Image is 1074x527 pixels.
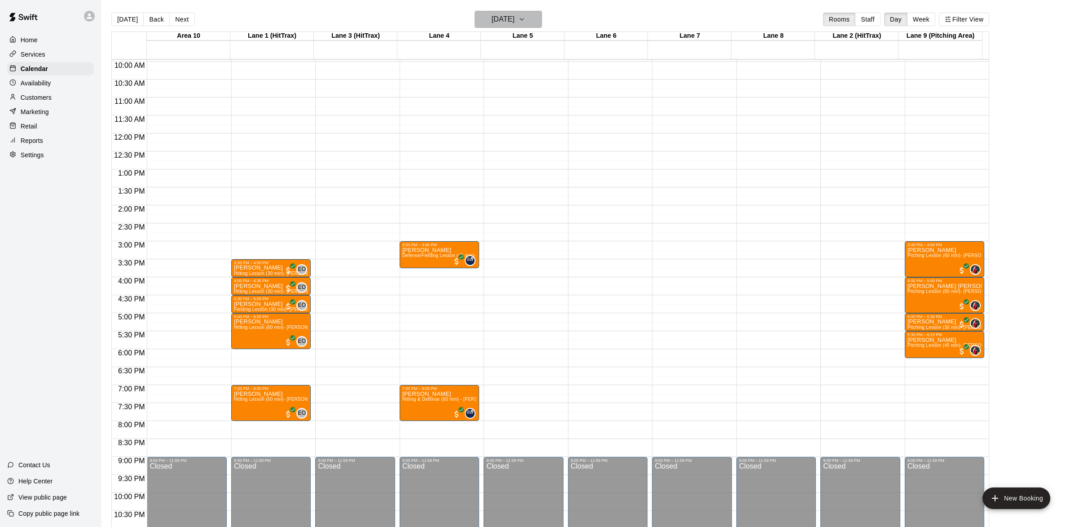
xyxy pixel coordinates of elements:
[907,314,982,319] div: 5:00 PM – 5:30 PM
[486,458,560,463] div: 9:00 PM – 11:59 PM
[116,439,147,447] span: 8:30 PM
[7,105,94,119] div: Marketing
[7,33,94,47] div: Home
[973,264,981,275] span: Kyle Bunn
[231,385,311,421] div: 7:00 PM – 8:00 PM: Tegan Campbell
[971,301,980,310] img: Kyle Bunn
[234,325,326,330] span: Hitting Lesson (60 min)- [PERSON_NAME]
[298,283,306,292] span: EO
[234,307,329,312] span: Fielding Lesson (30 min)- [PERSON_NAME]
[970,345,981,356] div: Kyle Bunn
[400,385,479,421] div: 7:00 PM – 8:00 PM: Hitting & Defense (60 min) - Jose Polanco
[18,509,79,518] p: Copy public page link
[116,205,147,213] span: 2:00 PM
[234,279,308,283] div: 4:00 PM – 4:30 PM
[116,403,147,411] span: 7:30 PM
[116,259,147,267] span: 3:30 PM
[234,314,308,319] div: 5:00 PM – 6:00 PM
[466,409,475,418] img: Jose Polanco
[907,325,1002,330] span: Pitching Lesson (30 min)- [PERSON_NAME]
[564,32,648,40] div: Lane 6
[402,397,502,402] span: Hitting & Defense (60 min) - [PERSON_NAME]
[970,318,981,329] div: Kyle Bunn
[973,318,981,329] span: Kyle Bunn
[231,277,311,295] div: 4:00 PM – 4:30 PM: Braxton Dooley
[314,32,397,40] div: Lane 3 (HitTrax)
[468,408,475,419] span: Jose Polanco
[907,343,1002,348] span: Pitching Lesson (45 min)- [PERSON_NAME]
[971,265,980,274] img: Kyle Bunn
[116,421,147,429] span: 8:00 PM
[318,458,392,463] div: 9:00 PM – 11:59 PM
[402,253,516,258] span: Defense/Fielding Lesson (45 min)- [PERSON_NAME]
[21,35,38,44] p: Home
[7,134,94,147] div: Reports
[7,120,94,133] a: Retail
[18,477,53,486] p: Help Center
[116,169,147,177] span: 1:00 PM
[907,279,982,283] div: 4:00 PM – 5:00 PM
[112,151,147,159] span: 12:30 PM
[116,313,147,321] span: 5:00 PM
[234,386,308,391] div: 7:00 PM – 8:00 PM
[468,255,475,266] span: Jose Polanco
[21,64,48,73] p: Calendar
[18,461,50,469] p: Contact Us
[907,458,982,463] div: 9:00 PM – 11:59 PM
[7,91,94,104] div: Customers
[21,151,44,159] p: Settings
[169,13,194,26] button: Next
[111,13,144,26] button: [DATE]
[21,93,52,102] p: Customers
[7,62,94,75] a: Calendar
[231,259,311,277] div: 3:30 PM – 4:00 PM: Sawyer Lloyd
[116,385,147,393] span: 7:00 PM
[905,277,984,313] div: 4:00 PM – 5:00 PM: Pitching Lesson (60 min)- Kyle Bunn
[296,408,307,419] div: Eric Opelski
[300,336,307,347] span: Eric Opelski
[739,458,813,463] div: 9:00 PM – 11:59 PM
[402,458,476,463] div: 9:00 PM – 11:59 PM
[284,302,293,311] span: All customers have paid
[884,13,907,26] button: Day
[982,487,1050,509] button: add
[116,457,147,465] span: 9:00 PM
[957,302,966,311] span: All customers have paid
[465,255,475,266] div: Jose Polanco
[905,241,984,277] div: 3:00 PM – 4:00 PM: Pitching Lesson (60 min)- Kyle Bunn
[298,337,306,346] span: EO
[907,243,982,247] div: 3:00 PM – 4:00 PM
[143,13,170,26] button: Back
[234,458,308,463] div: 9:00 PM – 11:59 PM
[648,32,731,40] div: Lane 7
[298,301,306,310] span: EO
[116,349,147,357] span: 6:00 PM
[116,367,147,375] span: 6:30 PM
[957,266,966,275] span: All customers have paid
[116,223,147,231] span: 2:30 PM
[7,48,94,61] a: Services
[112,493,147,500] span: 10:00 PM
[402,243,476,247] div: 3:00 PM – 3:45 PM
[234,261,308,265] div: 3:30 PM – 4:00 PM
[116,241,147,249] span: 3:00 PM
[296,300,307,311] div: Eric Opelski
[112,115,147,123] span: 11:30 AM
[112,511,147,518] span: 10:30 PM
[116,295,147,303] span: 4:30 PM
[150,458,224,463] div: 9:00 PM – 11:59 PM
[147,32,230,40] div: Area 10
[823,458,897,463] div: 9:00 PM – 11:59 PM
[898,32,982,40] div: Lane 9 (Pitching Area)
[112,80,147,87] span: 10:30 AM
[234,397,326,402] span: Hitting Lesson (60 min)- [PERSON_NAME]
[112,133,147,141] span: 12:00 PM
[298,409,306,418] span: EO
[855,13,880,26] button: Staff
[452,410,461,419] span: All customers have paid
[300,300,307,311] span: Eric Opelski
[481,32,564,40] div: Lane 5
[907,13,935,26] button: Week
